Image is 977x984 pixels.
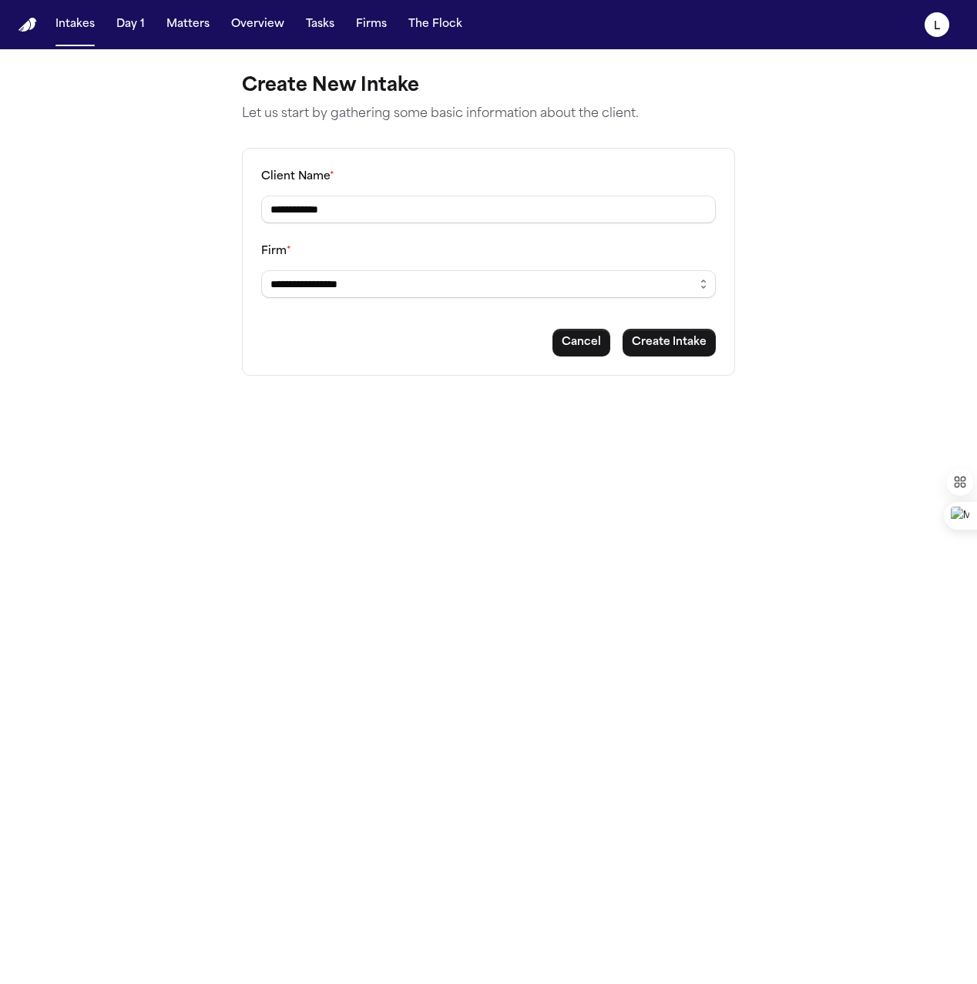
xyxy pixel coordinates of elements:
button: The Flock [402,11,468,38]
input: Client name [261,196,716,223]
img: Finch Logo [18,18,37,32]
button: Matters [160,11,216,38]
h1: Create New Intake [242,74,735,99]
button: Firms [350,11,393,38]
a: Home [18,18,37,32]
button: Day 1 [110,11,151,38]
button: Overview [225,11,290,38]
button: Tasks [300,11,341,38]
button: Intakes [49,11,101,38]
button: Create intake [623,329,716,356]
label: Firm [261,246,291,257]
input: Select a firm [261,270,716,298]
label: Client Name [261,171,334,182]
p: Let us start by gathering some basic information about the client. [242,105,735,123]
button: Cancel intake creation [552,329,610,356]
